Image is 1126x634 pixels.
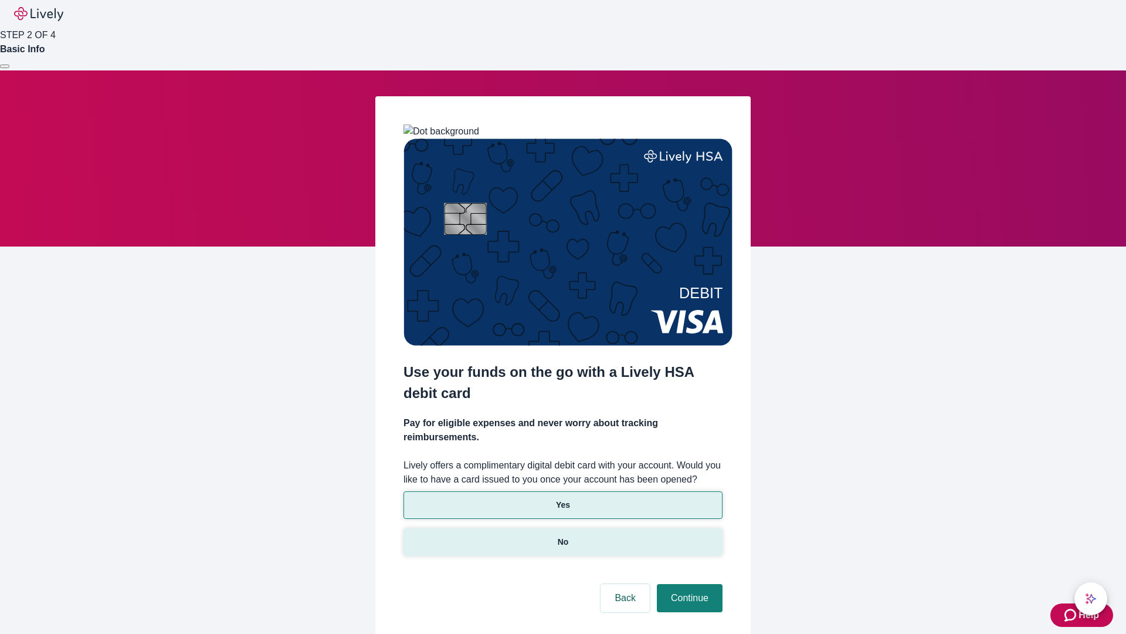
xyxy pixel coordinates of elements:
[1074,582,1107,615] button: chat
[14,7,63,21] img: Lively
[1064,608,1078,622] svg: Zendesk support icon
[556,499,570,511] p: Yes
[657,584,723,612] button: Continue
[601,584,650,612] button: Back
[1050,603,1113,627] button: Zendesk support iconHelp
[403,416,723,444] h4: Pay for eligible expenses and never worry about tracking reimbursements.
[403,528,723,556] button: No
[403,362,723,404] h2: Use your funds on the go with a Lively HSA debit card
[403,124,479,139] img: Dot background
[403,491,723,519] button: Yes
[1085,593,1097,605] svg: Lively AI Assistant
[558,536,569,548] p: No
[1078,608,1099,622] span: Help
[403,139,732,346] img: Debit card
[403,458,723,487] label: Lively offers a complimentary digital debit card with your account. Would you like to have a card...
